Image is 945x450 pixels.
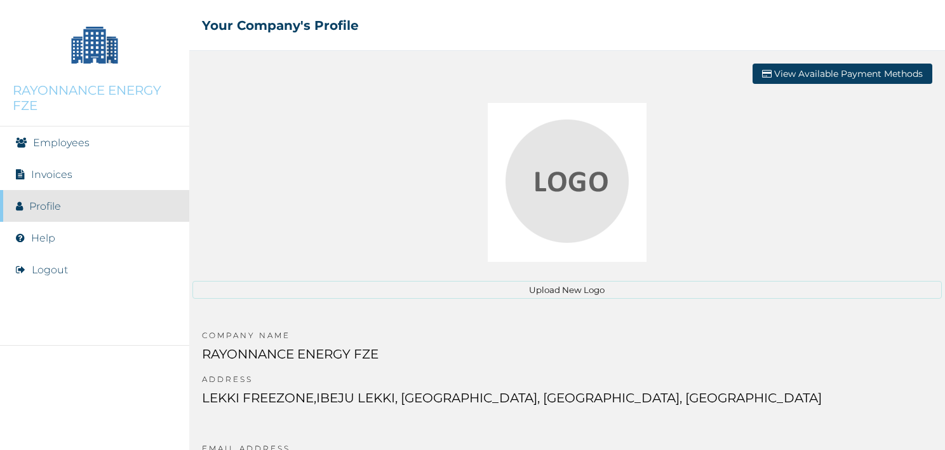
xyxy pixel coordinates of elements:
[202,331,822,346] p: COMPANY NAME
[202,390,822,418] p: LEKKI FREEZONE,IBEJU LEKKI, [GEOGRAPHIC_DATA], [GEOGRAPHIC_DATA], [GEOGRAPHIC_DATA]
[31,168,72,181] a: Invoices
[63,13,126,76] img: Company
[202,346,822,374] p: RAYONNANCE ENERGY FZE
[31,232,55,244] a: Help
[488,103,647,262] img: Crop
[13,418,177,437] img: RelianceHMO's Logo
[202,18,359,33] h2: Your Company's Profile
[753,64,932,84] button: View Available Payment Methods
[29,200,61,212] a: Profile
[33,137,90,149] a: Employees
[202,374,822,390] p: ADDRESS
[13,83,177,113] p: RAYONNANCE ENERGY FZE
[192,281,942,299] button: Upload New Logo
[32,264,68,276] button: Logout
